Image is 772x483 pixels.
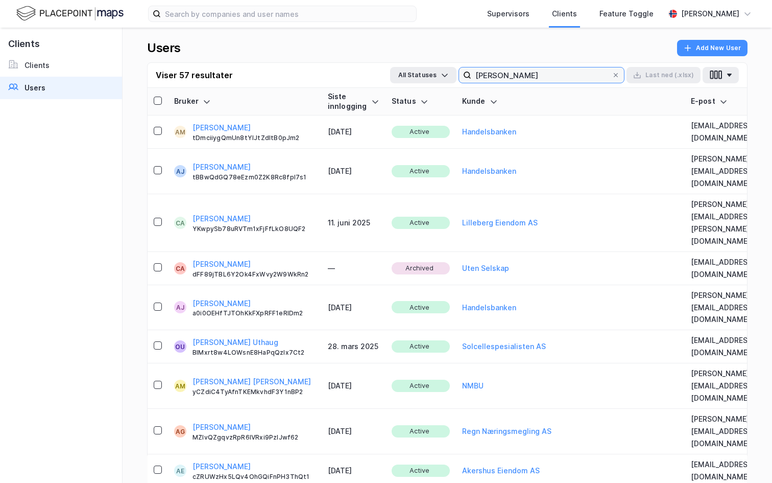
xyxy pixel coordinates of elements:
td: [EMAIL_ADDRESS][DOMAIN_NAME] [685,252,761,285]
button: Solcellespesialisten AS [462,340,546,353]
button: Handelsbanken [462,165,516,177]
div: Kunde [462,97,679,106]
div: MZlvQZgqvzRpR6IVRxi9PzIJwf62 [192,433,316,442]
div: tDmciiygQmUn8tYlJtZdItB0pJm2 [192,134,316,142]
td: [PERSON_NAME][EMAIL_ADDRESS][DOMAIN_NAME] [685,149,761,194]
div: a0i0OEHfTJTOhKkFXpRFF1eRlDm2 [192,309,316,317]
div: AE [176,465,184,477]
div: Bruker [174,97,316,106]
div: AM [175,126,185,138]
img: logo.f888ab2527a4732fd821a326f86c7f29.svg [16,5,124,22]
div: Feature Toggle [599,8,654,20]
button: Handelsbanken [462,126,516,138]
div: CA [176,217,185,229]
td: [DATE] [322,116,385,149]
button: [PERSON_NAME] [PERSON_NAME] [192,376,311,388]
button: Regn Næringsmegling AS [462,425,551,438]
td: [PERSON_NAME][EMAIL_ADDRESS][DOMAIN_NAME] [685,285,761,331]
td: [EMAIL_ADDRESS][DOMAIN_NAME] [685,116,761,149]
div: AJ [176,165,184,177]
td: [PERSON_NAME][EMAIL_ADDRESS][DOMAIN_NAME] [685,363,761,409]
td: 28. mars 2025 [322,330,385,363]
div: AG [176,425,185,438]
td: [PERSON_NAME][EMAIL_ADDRESS][PERSON_NAME][DOMAIN_NAME] [685,194,761,252]
div: [PERSON_NAME] [681,8,739,20]
td: 11. juni 2025 [322,194,385,252]
div: Clients [25,59,50,72]
button: [PERSON_NAME] Uthaug [192,336,278,349]
div: Users [25,82,45,94]
td: [DATE] [322,149,385,194]
button: Handelsbanken [462,302,516,314]
button: [PERSON_NAME] [192,213,251,225]
div: YKwpySb78uRVTm1xFjFfLkO8UQF2 [192,225,316,233]
div: Viser 57 resultater [156,69,233,81]
div: Users [147,40,181,56]
button: Lilleberg Eiendom AS [462,217,538,229]
button: All Statuses [390,67,456,83]
div: Supervisors [487,8,529,20]
button: [PERSON_NAME] [192,161,251,173]
button: NMBU [462,380,484,392]
div: Siste innlogging [328,92,379,111]
td: [PERSON_NAME][EMAIL_ADDRESS][DOMAIN_NAME] [685,409,761,454]
div: dFF89jTBL6Y2Ok4FxWvy2W9WkRn2 [192,270,316,279]
div: Kontrollprogram for chat [721,434,772,483]
button: [PERSON_NAME] [192,122,251,134]
div: Clients [552,8,577,20]
button: Akershus Eiendom AS [462,465,540,477]
td: — [322,252,385,285]
input: Search user by name, email or client [471,67,612,83]
button: Add New User [677,40,747,56]
div: cZRUWzHx5LQv4OhGQiFnPH3ThQt1 [192,473,316,481]
input: Search by companies and user names [161,6,416,21]
td: [DATE] [322,363,385,409]
button: [PERSON_NAME] [192,461,251,473]
div: BlMxrt8w4LOWsnE8HaPqQzIx7Ct2 [192,349,316,357]
iframe: Chat Widget [721,434,772,483]
div: OU [175,340,185,353]
div: yCZdiC4TyAfnTKEMkvhdF3Y1nBP2 [192,388,316,396]
button: [PERSON_NAME] [192,258,251,270]
button: Uten Selskap [462,262,509,274]
td: [EMAIL_ADDRESS][DOMAIN_NAME] [685,330,761,363]
div: AM [175,380,185,392]
div: tBBwQdGQ78eEzm0Z2K8Rc8fpl7s1 [192,173,316,181]
div: CA [176,262,185,274]
div: E-post [691,97,755,106]
button: [PERSON_NAME] [192,421,251,433]
div: AJ [176,301,184,313]
button: [PERSON_NAME] [192,297,251,310]
td: [DATE] [322,285,385,331]
div: Status [392,97,450,106]
td: [DATE] [322,409,385,454]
